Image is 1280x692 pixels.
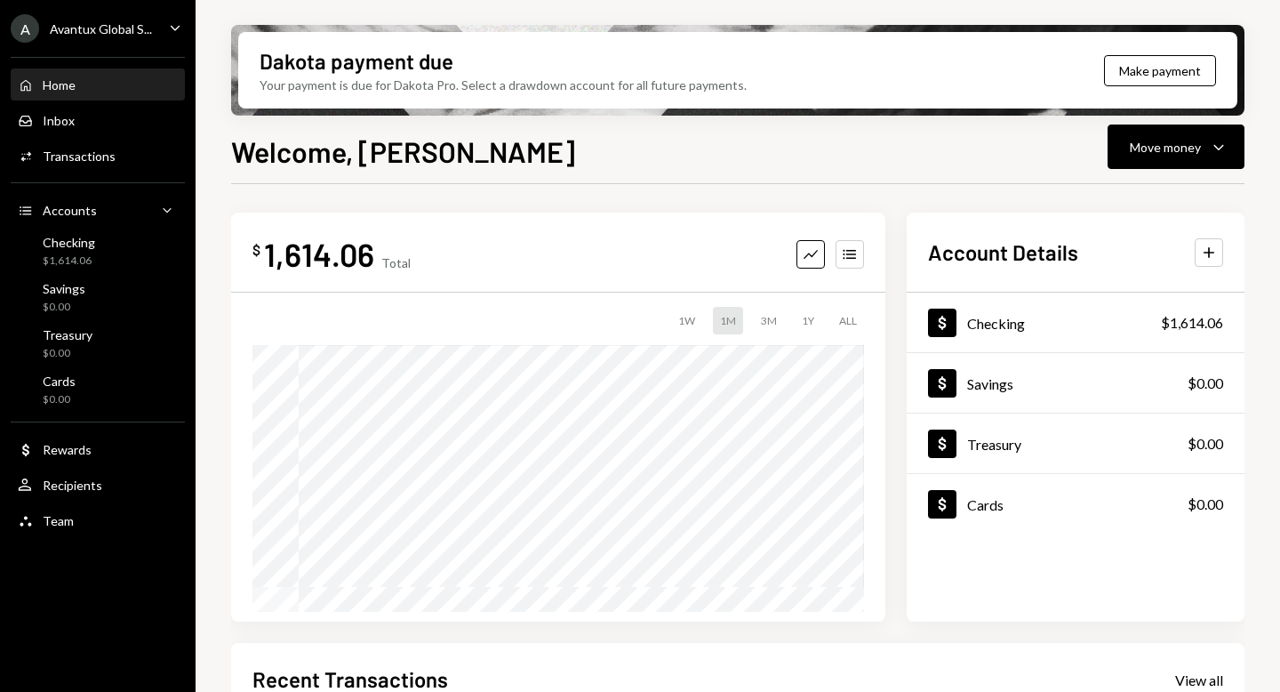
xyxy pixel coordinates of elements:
div: $0.00 [43,346,92,361]
div: Accounts [43,203,97,218]
a: Inbox [11,104,185,136]
div: Home [43,77,76,93]
h2: Account Details [928,237,1078,267]
div: View all [1175,672,1223,689]
div: Savings [43,281,85,296]
a: Transactions [11,140,185,172]
div: 1,614.06 [264,234,374,274]
div: $0.00 [43,392,76,407]
div: Recipients [43,478,102,493]
div: $0.00 [1188,494,1223,515]
a: Cards$0.00 [11,368,185,411]
div: Dakota payment due [260,46,453,76]
a: Accounts [11,194,185,226]
div: Cards [967,496,1004,513]
div: $0.00 [1188,373,1223,394]
a: Checking$1,614.06 [907,293,1244,352]
div: Avantux Global S... [50,21,152,36]
div: Checking [967,315,1025,332]
div: Savings [967,375,1013,392]
a: Team [11,504,185,536]
div: $1,614.06 [43,253,95,269]
div: Transactions [43,149,116,164]
div: Treasury [43,327,92,342]
div: Your payment is due for Dakota Pro. Select a drawdown account for all future payments. [260,76,747,94]
div: 1M [713,307,743,334]
div: $1,614.06 [1161,312,1223,334]
div: $0.00 [43,300,85,315]
a: Treasury$0.00 [907,414,1244,473]
a: Rewards [11,433,185,465]
div: 3M [754,307,784,334]
div: Move money [1130,138,1201,157]
div: 1Y [795,307,821,334]
div: Total [381,255,411,270]
a: View all [1175,670,1223,689]
div: Team [43,513,74,528]
div: 1W [671,307,702,334]
a: Savings$0.00 [11,276,185,318]
div: ALL [832,307,864,334]
div: A [11,14,39,43]
div: Treasury [967,436,1021,453]
div: Inbox [43,113,75,128]
div: $0.00 [1188,433,1223,455]
button: Move money [1108,125,1244,169]
a: Treasury$0.00 [11,322,185,365]
a: Savings$0.00 [907,353,1244,413]
button: Make payment [1104,55,1216,86]
h1: Welcome, [PERSON_NAME] [231,133,575,169]
div: $ [252,241,260,259]
a: Checking$1,614.06 [11,229,185,272]
div: Cards [43,374,76,389]
a: Cards$0.00 [907,474,1244,534]
div: Checking [43,235,95,250]
a: Home [11,68,185,101]
div: Rewards [43,442,92,457]
a: Recipients [11,469,185,501]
